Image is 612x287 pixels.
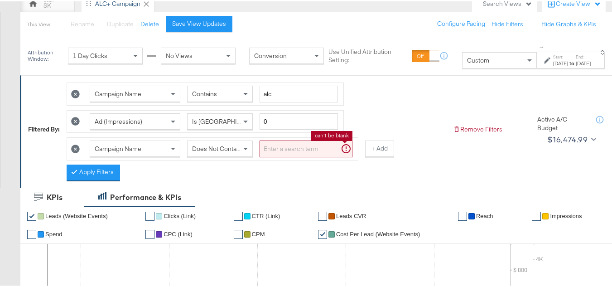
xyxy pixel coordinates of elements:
[234,210,243,219] a: ✔
[172,18,226,27] div: Save View Updates
[576,58,591,66] div: [DATE]
[537,114,587,131] div: Active A/C Budget
[95,88,141,97] span: Campaign Name
[467,55,489,63] span: Custom
[553,58,568,66] div: [DATE]
[45,229,63,236] span: Spend
[260,112,338,129] input: Enter a number
[47,191,63,201] div: KPIs
[538,44,546,48] span: ↑
[336,229,420,236] span: Cost Per Lead (Website Events)
[318,229,327,238] a: ✔
[252,211,280,218] span: CTR (Link)
[541,19,596,27] button: Hide Graphs & KPIs
[553,53,568,58] label: Start:
[254,50,287,58] span: Conversion
[234,229,243,238] a: ✔
[547,131,588,145] div: $16,474.99
[71,19,94,27] span: Rename
[107,19,134,27] span: Duplicate
[431,15,492,31] button: Configure Pacing
[27,229,36,238] a: ✔
[252,229,265,236] span: CPM
[164,211,196,218] span: Clicks (Link)
[318,210,327,219] a: ✔
[532,210,541,219] a: ✔
[550,211,582,218] span: Impressions
[110,191,181,201] div: Performance & KPIs
[544,131,598,145] button: $16,474.99
[192,143,241,151] span: Does Not Contain
[27,19,51,27] div: This View:
[28,124,60,132] div: Filtered By:
[27,48,63,61] div: Attribution Window:
[95,116,142,124] span: Ad (Impressions)
[476,211,493,218] span: Reach
[27,210,36,219] a: ✔
[576,53,591,58] label: End:
[145,210,154,219] a: ✔
[192,116,261,124] span: Is [GEOGRAPHIC_DATA]
[315,131,349,138] li: can't be blank
[492,19,523,27] button: Hide Filters
[67,163,120,180] button: Apply Filters
[166,50,193,58] span: No Views
[164,229,193,236] span: CPC (Link)
[73,50,107,58] span: 1 Day Clicks
[568,58,576,65] strong: to
[45,211,108,218] span: Leads (Website Events)
[260,139,352,156] input: Enter a search term
[140,19,159,27] button: Delete
[336,211,366,218] span: Leads CVR
[192,88,217,97] span: Contains
[458,210,467,219] a: ✔
[260,84,338,101] input: Enter a search term
[145,229,154,238] a: ✔
[365,139,394,156] button: + Add
[453,124,502,132] button: Remove Filters
[95,143,141,151] span: Campaign Name
[328,46,408,63] label: Use Unified Attribution Setting:
[166,15,232,31] button: Save View Updates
